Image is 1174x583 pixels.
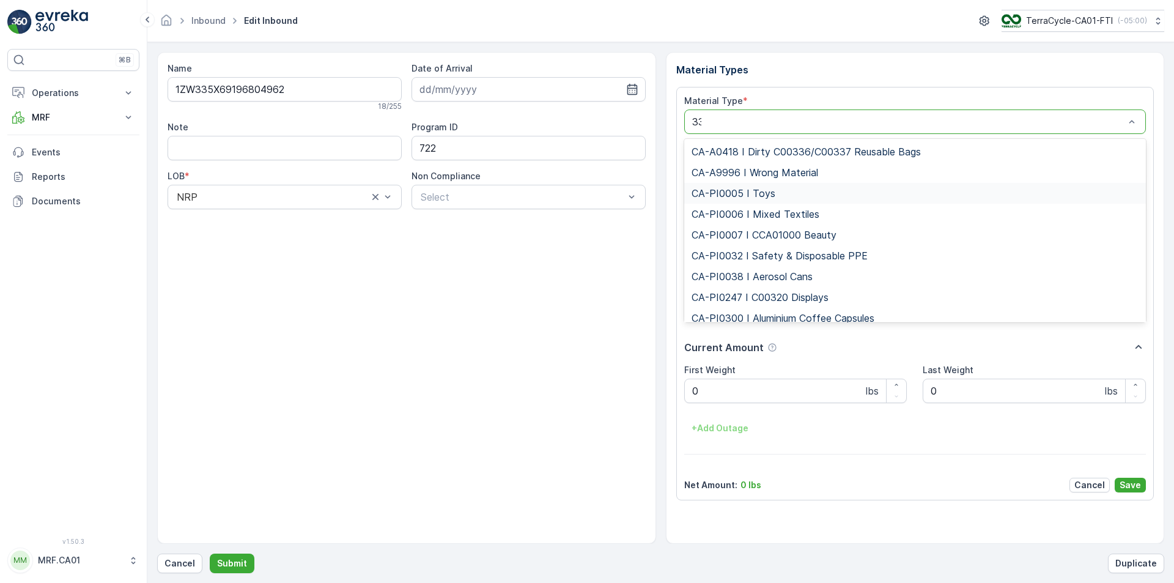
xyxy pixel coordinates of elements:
p: ( -05:00 ) [1118,16,1147,26]
p: Cancel [164,557,195,570]
p: MRF [32,111,115,124]
label: First Weight [684,365,736,375]
label: Note [168,122,188,132]
button: TerraCycle-CA01-FTI(-05:00) [1002,10,1164,32]
label: Non Compliance [412,171,481,181]
p: TerraCycle-CA01-FTI [1026,15,1113,27]
label: Date of Arrival [412,63,473,73]
img: logo [7,10,32,34]
button: +Add Outage [684,418,756,438]
button: Operations [7,81,139,105]
span: CA-PI0005 I Toys [692,188,775,199]
div: Help Tooltip Icon [767,343,777,352]
p: Duplicate [1115,557,1157,570]
label: Program ID [412,122,458,132]
a: Reports [7,165,139,189]
p: Documents [32,195,135,207]
p: ⌘B [119,55,131,65]
span: Edit Inbound [242,15,300,27]
label: LOB [168,171,185,181]
span: CA-PI0006 I Mixed Textiles [692,209,819,220]
p: Current Amount [684,340,764,355]
p: 18 / 255 [378,102,402,111]
span: CA-PI0038 I Aerosol Cans [692,271,813,282]
p: lbs [866,384,879,398]
p: 0 lbs [740,479,761,491]
button: Duplicate [1108,554,1164,573]
img: logo_light-DOdMpM7g.png [35,10,88,34]
p: Select [421,190,624,204]
a: Inbound [191,15,226,26]
p: Save [1120,479,1141,491]
a: Documents [7,189,139,214]
span: CA-A9996 I Wrong Material [692,167,818,178]
a: Events [7,140,139,165]
p: lbs [1105,384,1118,398]
label: Last Weight [923,365,973,375]
span: CA-PI0247 I C00320 Displays [692,292,829,303]
button: Submit [210,554,254,573]
p: Events [32,146,135,158]
span: CA-PI0300 I Aluminium Coffee Capsules [692,313,874,324]
span: v 1.50.3 [7,538,139,545]
button: Save [1115,478,1146,492]
span: CA-A0418 I Dirty C00336/C00337 Reusable Bags [692,146,921,157]
p: Net Amount : [684,479,737,491]
button: Cancel [157,554,202,573]
label: Material Type [684,95,743,106]
button: MMMRF.CA01 [7,548,139,573]
p: MRF.CA01 [38,554,122,566]
a: Homepage [160,18,173,29]
button: MRF [7,105,139,130]
p: Cancel [1074,479,1105,491]
div: MM [10,551,30,570]
p: Reports [32,171,135,183]
p: Submit [217,557,247,570]
img: TC_BVHiTW6.png [1002,14,1021,28]
p: + Add Outage [692,422,748,434]
span: CA-PI0032 I Safety & Disposable PPE [692,250,868,261]
p: Material Types [676,62,1154,77]
p: Operations [32,87,115,99]
label: Name [168,63,192,73]
button: Cancel [1069,478,1110,492]
span: CA-PI0007 I CCA01000 Beauty [692,229,836,240]
input: dd/mm/yyyy [412,77,646,102]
